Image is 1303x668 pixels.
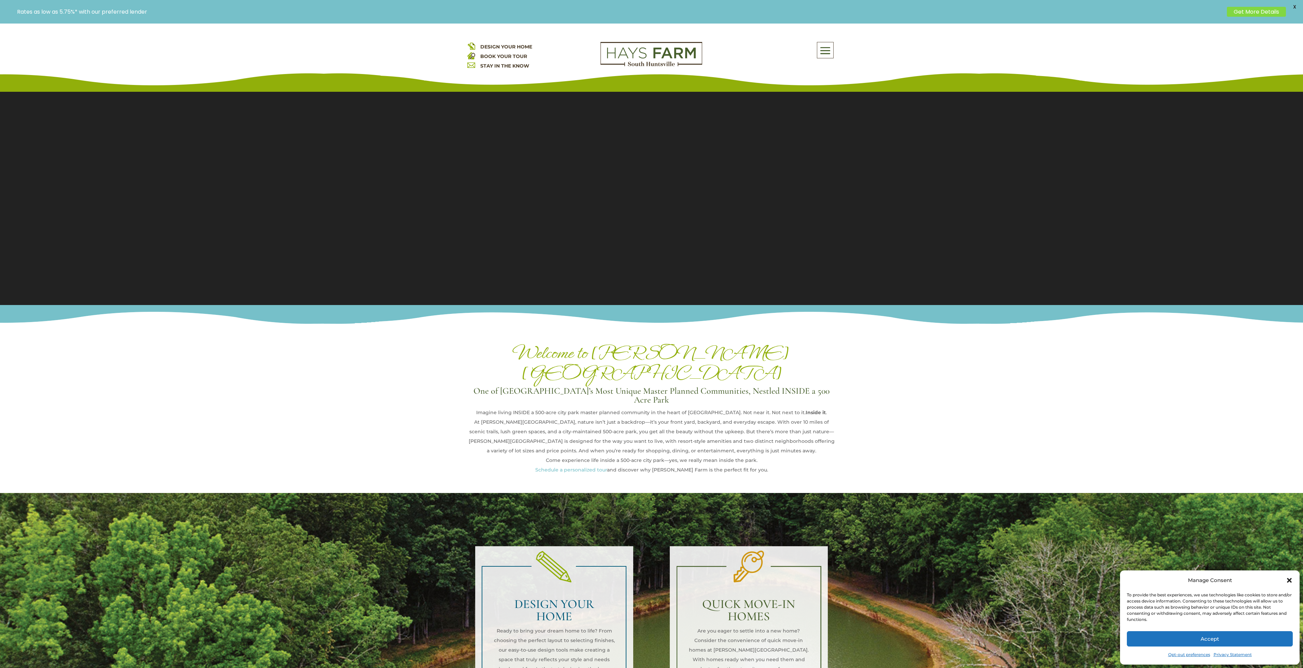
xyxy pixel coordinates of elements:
[688,598,810,626] h2: QUICK MOVE-IN HOMES
[467,387,836,408] h3: One of [GEOGRAPHIC_DATA]’s Most Unique Master Planned Communities, Nestled INSIDE a 500 Acre Park
[1168,650,1210,659] a: Opt-out preferences
[480,63,529,69] a: STAY IN THE KNOW
[480,53,527,59] a: BOOK YOUR TOUR
[1289,2,1300,12] span: X
[1286,577,1293,584] div: Close dialog
[467,52,475,59] img: book your home tour
[600,42,702,67] img: Logo
[480,44,532,50] a: DESIGN YOUR HOME
[467,408,836,417] div: Imagine living INSIDE a 500-acre city park master planned community in the heart of [GEOGRAPHIC_D...
[493,598,615,626] h2: DESIGN YOUR HOME
[1214,650,1252,659] a: Privacy Statement
[1127,631,1293,647] button: Accept
[806,409,826,416] strong: Inside it
[467,465,836,475] p: and discover why [PERSON_NAME] Farm is the perfect fit for you.
[1127,592,1292,623] div: To provide the best experiences, we use technologies like cookies to store and/or access device i...
[17,9,1223,15] p: Rates as low as 5.75%* with our preferred lender
[467,42,475,50] img: design your home
[600,62,702,68] a: hays farm homes huntsville development
[467,455,836,465] div: Come experience life inside a 500-acre city park—yes, we really mean inside the park.
[535,467,607,473] a: Schedule a personalized tour
[467,417,836,455] div: At [PERSON_NAME][GEOGRAPHIC_DATA], nature isn’t just a backdrop—it’s your front yard, backyard, a...
[1188,576,1232,585] div: Manage Consent
[1227,7,1286,17] a: Get More Details
[467,343,836,387] h1: Welcome to [PERSON_NAME][GEOGRAPHIC_DATA]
